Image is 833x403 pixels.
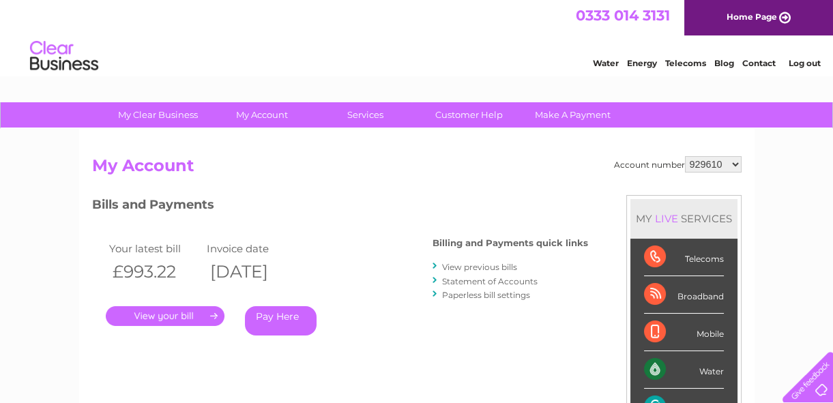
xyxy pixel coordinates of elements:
[714,58,734,68] a: Blog
[614,156,742,173] div: Account number
[644,351,724,389] div: Water
[102,102,214,128] a: My Clear Business
[106,258,204,286] th: £993.22
[630,199,737,238] div: MY SERVICES
[516,102,629,128] a: Make A Payment
[92,195,588,219] h3: Bills and Payments
[106,306,224,326] a: .
[245,306,317,335] a: Pay Here
[652,212,681,225] div: LIVE
[203,239,302,258] td: Invoice date
[309,102,422,128] a: Services
[203,258,302,286] th: [DATE]
[442,290,530,300] a: Paperless bill settings
[593,58,619,68] a: Water
[788,58,820,68] a: Log out
[742,58,776,68] a: Contact
[644,314,724,351] div: Mobile
[95,8,740,66] div: Clear Business is a trading name of Verastar Limited (registered in [GEOGRAPHIC_DATA] No. 3667643...
[29,35,99,77] img: logo.png
[205,102,318,128] a: My Account
[92,156,742,182] h2: My Account
[413,102,525,128] a: Customer Help
[627,58,657,68] a: Energy
[442,276,538,286] a: Statement of Accounts
[665,58,706,68] a: Telecoms
[644,239,724,276] div: Telecoms
[106,239,204,258] td: Your latest bill
[433,238,588,248] h4: Billing and Payments quick links
[576,7,670,24] a: 0333 014 3131
[442,262,517,272] a: View previous bills
[644,276,724,314] div: Broadband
